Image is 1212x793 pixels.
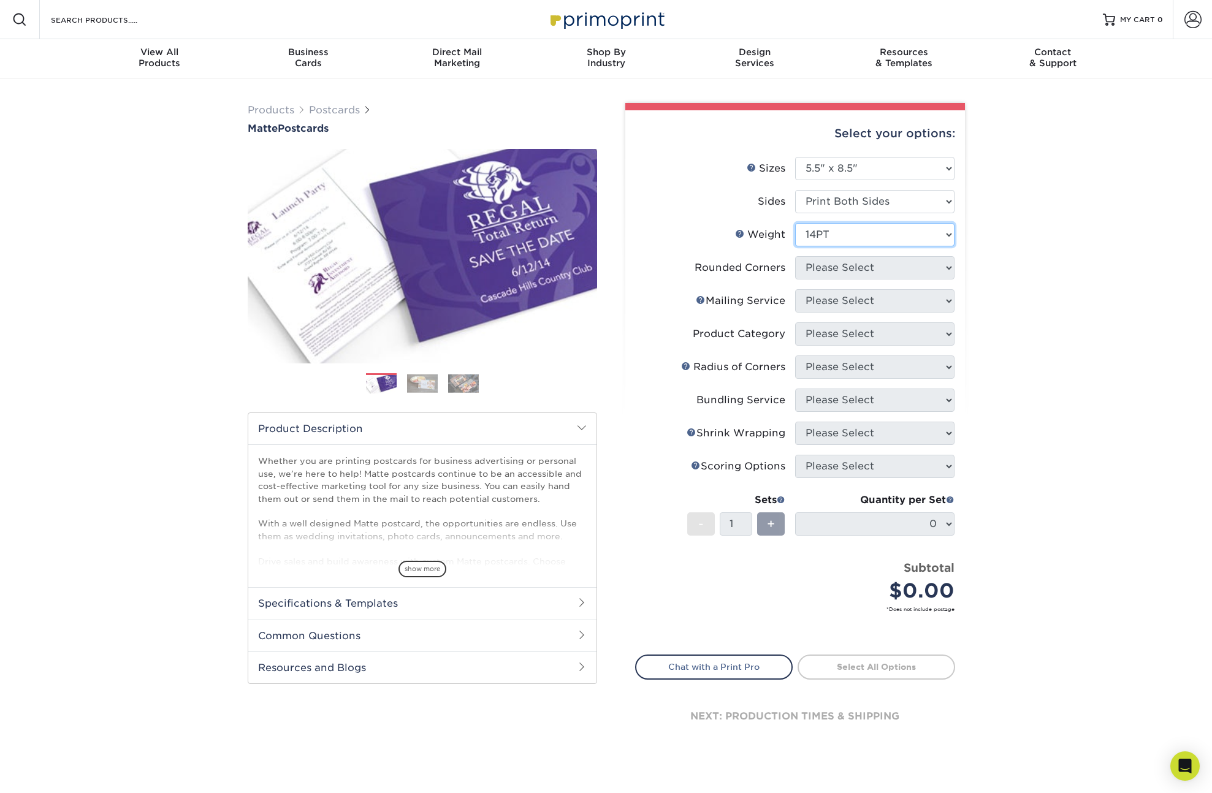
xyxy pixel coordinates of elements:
a: Select All Options [798,655,955,679]
div: Sizes [747,161,785,176]
div: Services [680,47,829,69]
div: & Support [978,47,1127,69]
span: Design [680,47,829,58]
p: Whether you are printing postcards for business advertising or personal use, we’re here to help! ... [258,455,587,605]
input: SEARCH PRODUCTS..... [50,12,169,27]
h2: Product Description [248,413,596,444]
div: Mailing Service [696,294,785,308]
span: Direct Mail [383,47,532,58]
a: Contact& Support [978,39,1127,78]
a: Chat with a Print Pro [635,655,793,679]
div: Scoring Options [691,459,785,474]
span: - [698,515,704,533]
a: BusinessCards [234,39,383,78]
a: DesignServices [680,39,829,78]
div: Marketing [383,47,532,69]
span: Contact [978,47,1127,58]
img: Postcards 01 [366,374,397,395]
img: Postcards 03 [448,374,479,393]
span: 0 [1157,15,1163,24]
a: Resources& Templates [829,39,978,78]
div: Weight [735,227,785,242]
span: Shop By [532,47,680,58]
a: Shop ByIndustry [532,39,680,78]
div: Radius of Corners [681,360,785,374]
div: & Templates [829,47,978,69]
a: Products [248,104,294,116]
img: Primoprint [545,6,668,32]
span: Business [234,47,383,58]
span: + [767,515,775,533]
div: Sets [687,493,785,507]
div: Cards [234,47,383,69]
div: Sides [758,194,785,209]
div: Industry [532,47,680,69]
div: Open Intercom Messenger [1170,751,1200,781]
div: Shrink Wrapping [687,426,785,441]
span: Matte [248,123,278,134]
div: Product Category [693,327,785,341]
h1: Postcards [248,123,597,134]
span: View All [85,47,234,58]
a: Direct MailMarketing [383,39,532,78]
img: Postcards 02 [407,374,438,393]
span: show more [398,561,446,577]
div: Products [85,47,234,69]
div: Quantity per Set [795,493,955,507]
a: MattePostcards [248,123,597,134]
a: Postcards [309,104,360,116]
small: *Does not include postage [645,605,955,613]
span: MY CART [1120,15,1155,25]
h2: Common Questions [248,620,596,651]
div: Bundling Service [696,393,785,408]
strong: Subtotal [904,561,955,574]
img: Matte 01 [248,135,597,377]
span: Resources [829,47,978,58]
h2: Resources and Blogs [248,651,596,683]
h2: Specifications & Templates [248,587,596,619]
div: Select your options: [635,110,955,157]
div: $0.00 [804,576,955,605]
div: next: production times & shipping [635,680,955,753]
a: View AllProducts [85,39,234,78]
div: Rounded Corners [695,260,785,275]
